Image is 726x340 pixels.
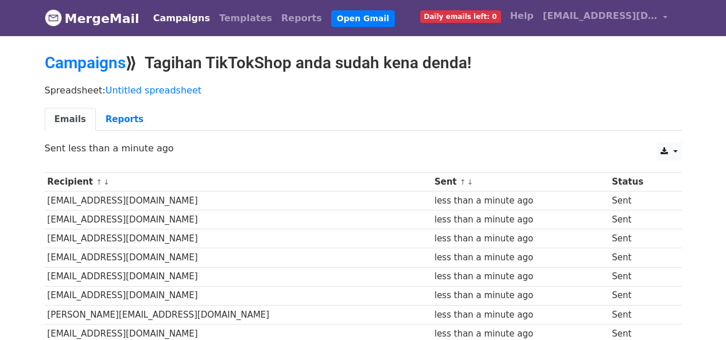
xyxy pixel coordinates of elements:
span: Daily emails left: 0 [420,10,501,23]
a: ↑ [460,178,466,186]
th: Recipient [45,173,432,192]
a: Reports [96,108,153,131]
a: Campaigns [45,53,126,72]
a: Reports [277,7,327,30]
a: ↑ [96,178,102,186]
a: Help [506,5,538,28]
div: less than a minute ago [434,213,607,226]
a: Untitled spreadsheet [106,85,201,96]
a: ↓ [467,178,473,186]
span: [EMAIL_ADDRESS][DOMAIN_NAME] [543,9,658,23]
a: [EMAIL_ADDRESS][DOMAIN_NAME] [538,5,673,32]
div: less than a minute ago [434,232,607,245]
td: Sent [609,229,672,248]
td: [EMAIL_ADDRESS][DOMAIN_NAME] [45,267,432,286]
div: less than a minute ago [434,289,607,302]
td: Sent [609,248,672,267]
td: [EMAIL_ADDRESS][DOMAIN_NAME] [45,210,432,229]
td: [EMAIL_ADDRESS][DOMAIN_NAME] [45,229,432,248]
a: Templates [215,7,277,30]
img: MergeMail logo [45,9,62,26]
td: Sent [609,210,672,229]
td: Sent [609,305,672,324]
a: Emails [45,108,96,131]
td: [EMAIL_ADDRESS][DOMAIN_NAME] [45,192,432,210]
a: MergeMail [45,6,139,30]
h2: ⟫ Tagihan TikTokShop anda sudah kena denda! [45,53,682,73]
td: [PERSON_NAME][EMAIL_ADDRESS][DOMAIN_NAME] [45,305,432,324]
a: Campaigns [149,7,215,30]
td: [EMAIL_ADDRESS][DOMAIN_NAME] [45,248,432,267]
div: less than a minute ago [434,270,607,283]
a: Daily emails left: 0 [416,5,506,28]
td: [EMAIL_ADDRESS][DOMAIN_NAME] [45,286,432,305]
th: Status [609,173,672,192]
a: Open Gmail [331,10,395,27]
td: Sent [609,286,672,305]
div: less than a minute ago [434,194,607,208]
div: less than a minute ago [434,308,607,322]
a: ↓ [103,178,110,186]
td: Sent [609,192,672,210]
td: Sent [609,267,672,286]
p: Sent less than a minute ago [45,142,682,154]
div: less than a minute ago [434,251,607,264]
th: Sent [432,173,609,192]
p: Spreadsheet: [45,84,682,96]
